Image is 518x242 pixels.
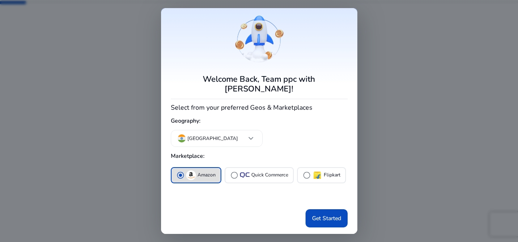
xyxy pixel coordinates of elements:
p: Flipkart [324,171,340,179]
p: Quick Commerce [251,171,288,179]
span: Get Started [312,214,341,223]
p: Amazon [197,171,216,179]
h4: Select from your preferred Geos & Marketplaces [171,102,348,112]
span: radio_button_unchecked [303,171,311,179]
img: QC-logo.svg [240,172,250,178]
p: [GEOGRAPHIC_DATA] [187,135,238,142]
button: Get Started [306,209,348,227]
span: keyboard_arrow_down [246,134,256,143]
span: radio_button_unchecked [230,171,238,179]
h5: Geography: [171,115,348,128]
span: radio_button_checked [176,171,185,179]
img: in.svg [178,134,186,142]
img: flipkart.svg [312,170,322,180]
h5: Marketplace: [171,150,348,163]
img: amazon.svg [186,170,196,180]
